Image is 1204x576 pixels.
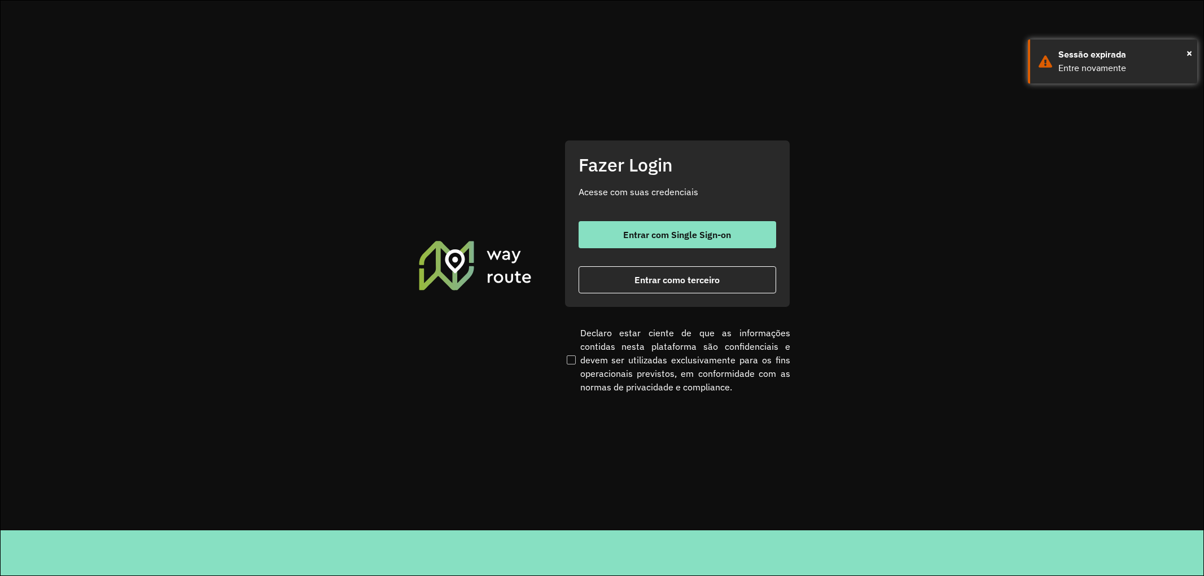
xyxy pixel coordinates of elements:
[634,275,720,284] span: Entrar como terceiro
[1187,45,1192,61] button: Close
[623,230,731,239] span: Entrar com Single Sign-on
[1187,45,1192,61] span: ×
[564,326,790,394] label: Declaro estar ciente de que as informações contidas nesta plataforma são confidenciais e devem se...
[1058,48,1189,61] div: Sessão expirada
[417,239,533,291] img: Roteirizador AmbevTech
[1058,61,1189,75] div: Entre novamente
[579,185,776,199] p: Acesse com suas credenciais
[579,266,776,293] button: button
[579,154,776,175] h2: Fazer Login
[579,221,776,248] button: button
